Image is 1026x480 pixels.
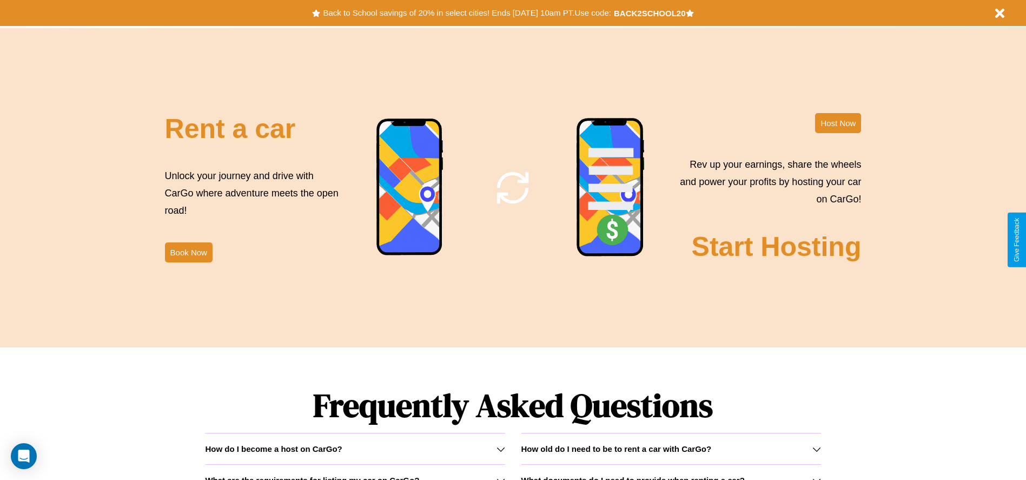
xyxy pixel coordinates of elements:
img: phone [376,118,444,257]
p: Rev up your earnings, share the wheels and power your profits by hosting your car on CarGo! [673,156,861,208]
p: Unlock your journey and drive with CarGo where adventure meets the open road! [165,167,342,220]
h1: Frequently Asked Questions [205,378,820,433]
b: BACK2SCHOOL20 [614,9,686,18]
img: phone [576,117,645,258]
button: Host Now [815,113,861,133]
h2: Start Hosting [692,231,862,262]
h3: How do I become a host on CarGo? [205,444,342,453]
button: Book Now [165,242,213,262]
div: Give Feedback [1013,218,1021,262]
h3: How old do I need to be to rent a car with CarGo? [521,444,712,453]
button: Back to School savings of 20% in select cities! Ends [DATE] 10am PT.Use code: [320,5,613,21]
h2: Rent a car [165,113,296,144]
div: Open Intercom Messenger [11,443,37,469]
